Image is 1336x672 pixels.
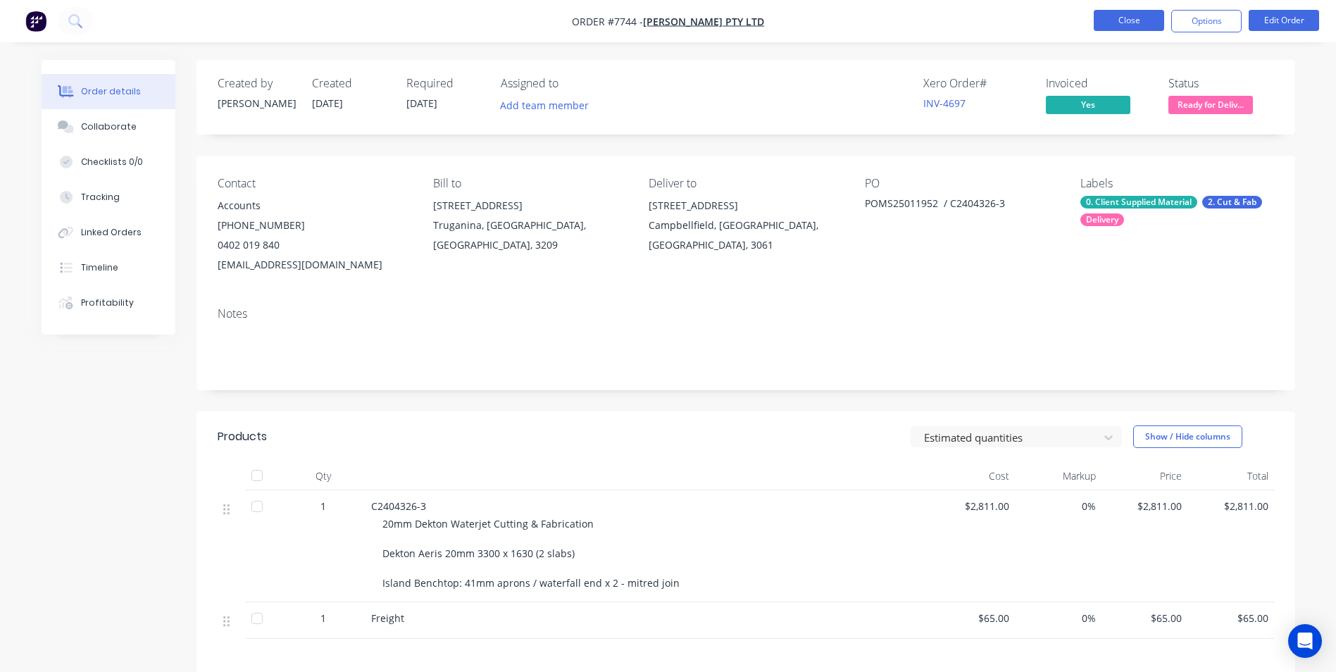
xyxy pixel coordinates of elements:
[649,196,842,216] div: [STREET_ADDRESS]
[1133,425,1242,448] button: Show / Hide columns
[1080,213,1124,226] div: Delivery
[218,196,411,275] div: Accounts[PHONE_NUMBER]0402 019 840[EMAIL_ADDRESS][DOMAIN_NAME]
[865,177,1058,190] div: PO
[42,215,175,250] button: Linked Orders
[1020,611,1096,626] span: 0%
[1080,177,1273,190] div: Labels
[935,611,1010,626] span: $65.00
[218,428,267,445] div: Products
[501,96,597,115] button: Add team member
[320,499,326,514] span: 1
[312,77,389,90] div: Created
[643,15,764,28] a: [PERSON_NAME] Pty Ltd
[218,307,1274,321] div: Notes
[218,96,295,111] div: [PERSON_NAME]
[1080,196,1197,209] div: 0. Client Supplied Material
[218,177,411,190] div: Contact
[312,97,343,110] span: [DATE]
[1288,624,1322,658] div: Open Intercom Messenger
[1249,10,1319,31] button: Edit Order
[80,120,136,133] div: Collaborate
[1094,10,1164,31] button: Close
[406,97,437,110] span: [DATE]
[929,462,1016,490] div: Cost
[80,226,141,239] div: Linked Orders
[1202,196,1262,209] div: 2. Cut & Fab
[1046,77,1151,90] div: Invoiced
[1015,462,1101,490] div: Markup
[1168,96,1253,113] span: Ready for Deliv...
[25,11,46,32] img: Factory
[1168,77,1274,90] div: Status
[492,96,596,115] button: Add team member
[1101,462,1188,490] div: Price
[42,285,175,321] button: Profitability
[218,77,295,90] div: Created by
[371,499,426,513] span: C2404326-3
[433,177,626,190] div: Bill to
[80,297,133,309] div: Profitability
[406,77,484,90] div: Required
[80,156,142,168] div: Checklists 0/0
[218,196,411,216] div: Accounts
[42,74,175,109] button: Order details
[1107,499,1182,514] span: $2,811.00
[80,191,119,204] div: Tracking
[649,177,842,190] div: Deliver to
[1193,499,1268,514] span: $2,811.00
[1168,96,1253,117] button: Ready for Deliv...
[433,196,626,216] div: [STREET_ADDRESS]
[80,85,140,98] div: Order details
[42,109,175,144] button: Collaborate
[649,216,842,255] div: Campbellfield, [GEOGRAPHIC_DATA], [GEOGRAPHIC_DATA], 3061
[433,216,626,255] div: Truganina, [GEOGRAPHIC_DATA], [GEOGRAPHIC_DATA], 3209
[1193,611,1268,626] span: $65.00
[433,196,626,255] div: [STREET_ADDRESS]Truganina, [GEOGRAPHIC_DATA], [GEOGRAPHIC_DATA], 3209
[1107,611,1182,626] span: $65.00
[218,235,411,255] div: 0402 019 840
[382,517,680,590] span: 20mm Dekton Waterjet Cutting & Fabrication Dekton Aeris 20mm 3300 x 1630 (2 slabs) Island Benchto...
[1020,499,1096,514] span: 0%
[1046,96,1130,113] span: Yes
[1171,10,1242,32] button: Options
[371,611,404,625] span: Freight
[42,144,175,180] button: Checklists 0/0
[935,499,1010,514] span: $2,811.00
[80,261,118,274] div: Timeline
[923,77,1029,90] div: Xero Order #
[218,255,411,275] div: [EMAIL_ADDRESS][DOMAIN_NAME]
[501,77,642,90] div: Assigned to
[865,196,1041,216] div: POMS25011952 / C2404326-3
[320,611,326,626] span: 1
[42,250,175,285] button: Timeline
[281,462,366,490] div: Qty
[649,196,842,255] div: [STREET_ADDRESS]Campbellfield, [GEOGRAPHIC_DATA], [GEOGRAPHIC_DATA], 3061
[218,216,411,235] div: [PHONE_NUMBER]
[1187,462,1274,490] div: Total
[42,180,175,215] button: Tracking
[923,97,966,110] a: INV-4697
[572,15,643,28] span: Order #7744 -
